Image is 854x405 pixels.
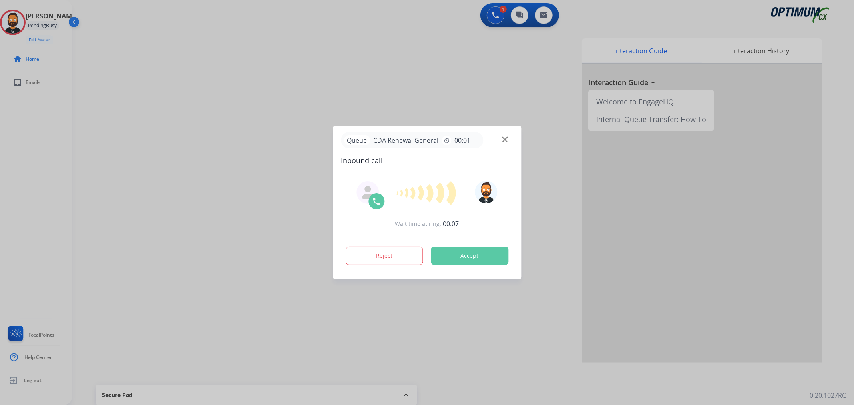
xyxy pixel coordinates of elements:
img: agent-avatar [361,186,374,199]
img: avatar [475,181,498,203]
button: Accept [431,247,508,265]
span: Inbound call [341,155,513,166]
span: Wait time at ring: [395,220,442,228]
span: 00:07 [443,219,459,229]
img: call-icon [372,196,381,206]
mat-icon: timer [443,137,450,144]
p: 0.20.1027RC [810,391,846,400]
button: Reject [346,247,423,265]
p: Queue [344,135,370,145]
span: 00:01 [454,136,470,145]
img: close-button [502,137,508,143]
span: CDA Renewal General [370,136,442,145]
